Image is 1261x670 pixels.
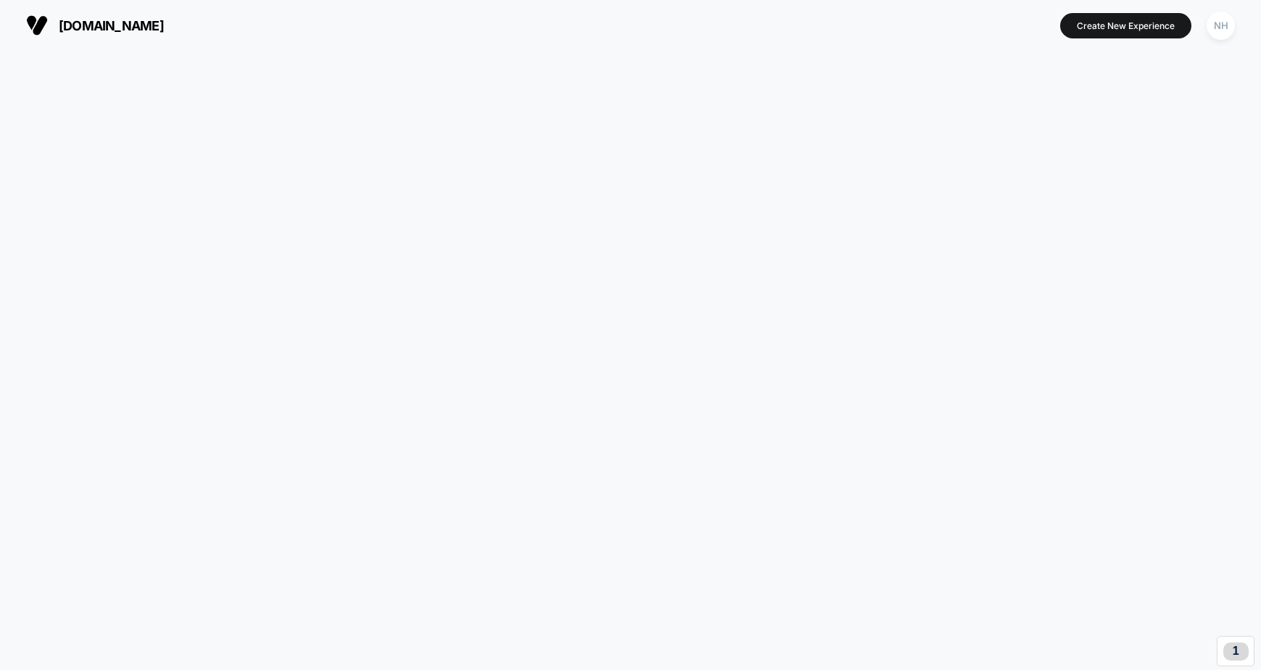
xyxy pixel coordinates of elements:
[1060,13,1191,38] button: Create New Experience
[1202,11,1239,41] button: NH
[1207,12,1235,40] div: NH
[22,14,168,37] button: [DOMAIN_NAME]
[26,15,48,36] img: Visually logo
[59,18,164,33] span: [DOMAIN_NAME]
